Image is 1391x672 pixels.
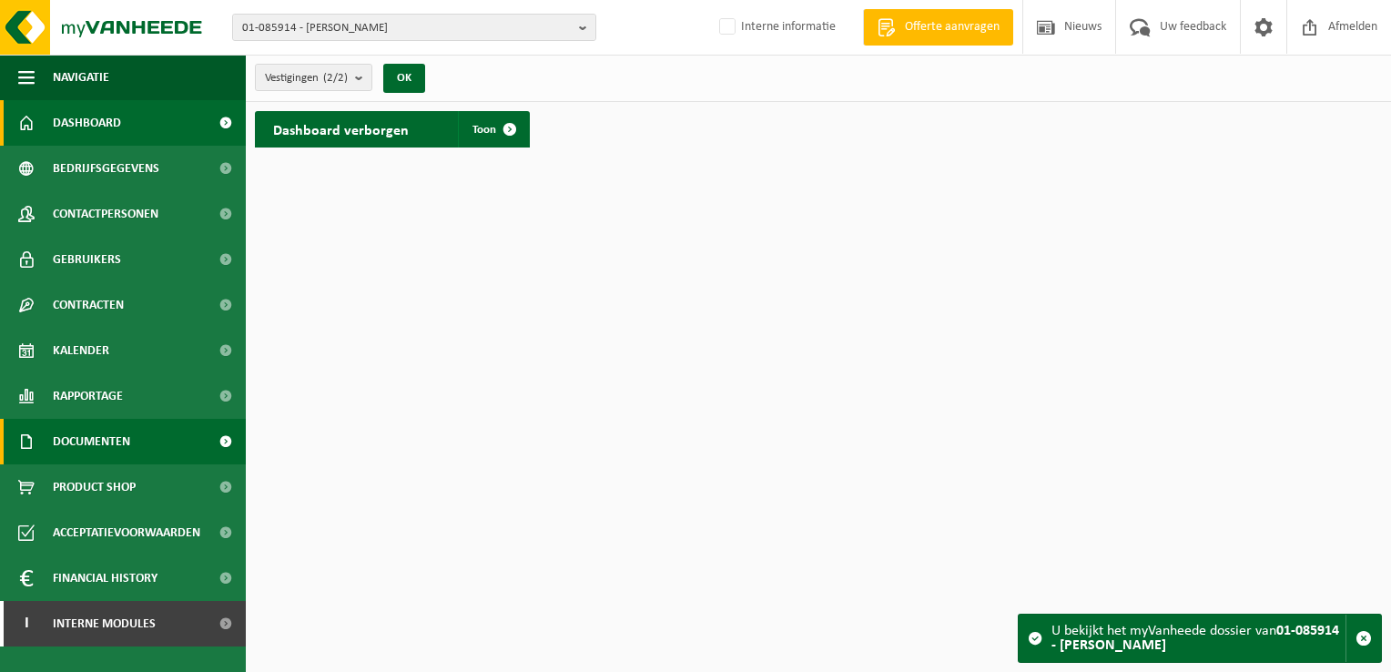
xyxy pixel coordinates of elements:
span: Contactpersonen [53,191,158,237]
span: 01-085914 - [PERSON_NAME] [242,15,572,42]
span: Gebruikers [53,237,121,282]
count: (2/2) [323,72,348,84]
span: Toon [472,124,496,136]
div: U bekijkt het myVanheede dossier van [1051,615,1345,662]
button: 01-085914 - [PERSON_NAME] [232,14,596,41]
label: Interne informatie [716,14,836,41]
span: Acceptatievoorwaarden [53,510,200,555]
span: I [18,601,35,647]
span: Financial History [53,555,157,601]
button: Vestigingen(2/2) [255,64,372,91]
span: Rapportage [53,373,123,419]
span: Vestigingen [265,65,348,92]
span: Product Shop [53,464,136,510]
span: Interne modules [53,601,156,647]
span: Bedrijfsgegevens [53,146,159,191]
button: OK [383,64,425,93]
a: Toon [458,111,528,148]
span: Dashboard [53,100,121,146]
span: Kalender [53,328,109,373]
strong: 01-085914 - [PERSON_NAME] [1051,624,1339,653]
span: Navigatie [53,55,109,100]
h2: Dashboard verborgen [255,111,427,147]
span: Documenten [53,419,130,464]
span: Contracten [53,282,124,328]
a: Offerte aanvragen [863,9,1013,46]
span: Offerte aanvragen [900,18,1004,36]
